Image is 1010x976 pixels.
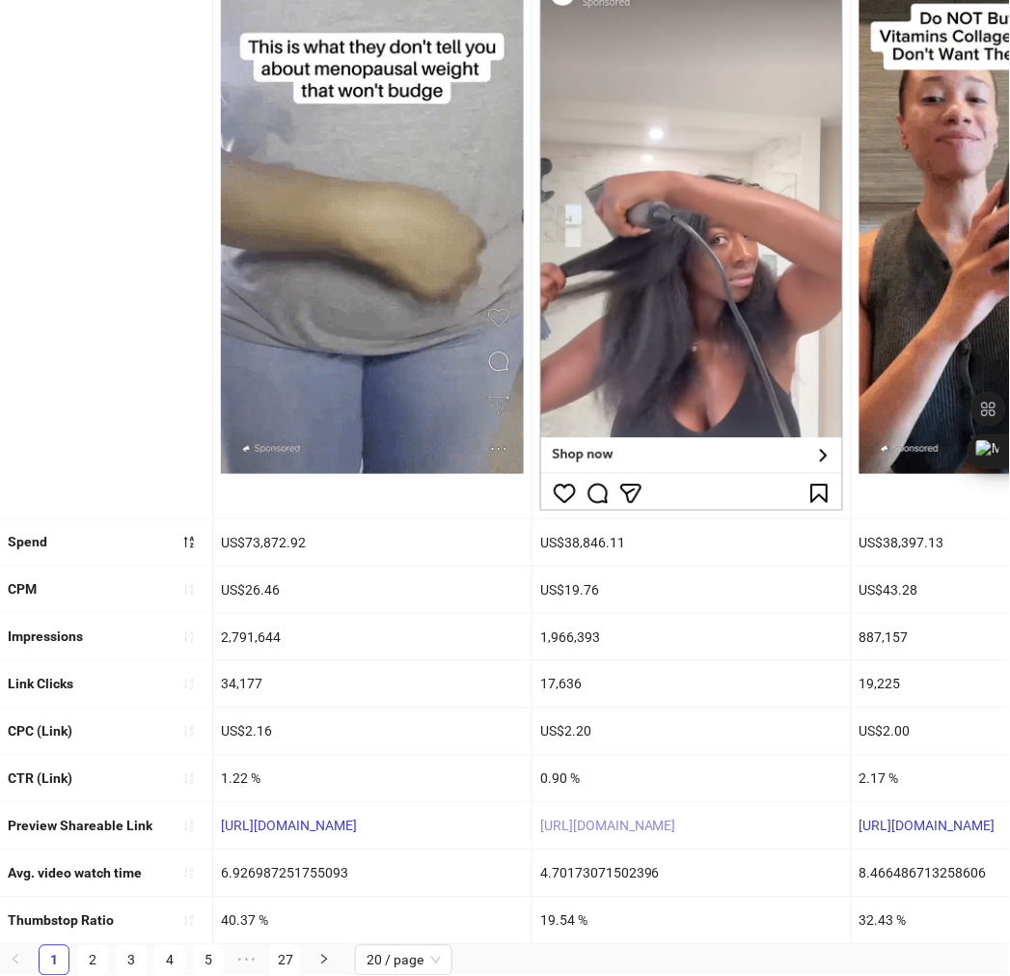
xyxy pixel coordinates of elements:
[182,772,196,786] span: sort-ascending
[532,709,851,755] div: US$2.20
[116,945,147,976] li: 3
[232,945,262,976] span: •••
[270,945,301,976] li: 27
[221,819,357,834] a: [URL][DOMAIN_NAME]
[532,756,851,802] div: 0.90 %
[213,567,532,613] div: US$26.46
[213,756,532,802] div: 1.22 %
[8,629,83,645] b: Impressions
[182,678,196,691] span: sort-ascending
[8,677,73,692] b: Link Clicks
[540,819,676,834] a: [URL][DOMAIN_NAME]
[355,945,452,976] div: Page Size
[182,725,196,739] span: sort-ascending
[213,851,532,897] div: 6.926987251755093
[532,661,851,708] div: 17,636
[182,630,196,644] span: sort-ascending
[213,614,532,660] div: 2,791,644
[39,945,69,976] li: 1
[155,946,184,975] a: 4
[8,724,72,739] b: CPC (Link)
[8,819,152,834] b: Preview Shareable Link
[532,614,851,660] div: 1,966,393
[78,946,107,975] a: 2
[213,709,532,755] div: US$2.16
[77,945,108,976] li: 2
[532,898,851,944] div: 19.54 %
[182,820,196,833] span: sort-ascending
[182,536,196,549] span: sort-descending
[154,945,185,976] li: 4
[8,535,47,550] b: Spend
[8,866,142,881] b: Avg. video watch time
[182,914,196,928] span: sort-ascending
[367,946,441,975] span: 20 / page
[860,819,996,834] a: [URL][DOMAIN_NAME]
[182,583,196,597] span: sort-ascending
[309,945,340,976] li: Next Page
[8,771,72,787] b: CTR (Link)
[309,945,340,976] button: right
[194,946,223,975] a: 5
[8,582,37,598] b: CPM
[10,954,21,965] span: left
[232,945,262,976] li: Next 5 Pages
[40,946,68,975] a: 1
[117,946,146,975] a: 3
[213,898,532,944] div: 40.37 %
[213,661,532,708] div: 34,177
[532,851,851,897] div: 4.70173071502396
[8,913,114,929] b: Thumbstop Ratio
[318,954,330,965] span: right
[193,945,224,976] li: 5
[532,567,851,613] div: US$19.76
[532,519,851,566] div: US$38,846.11
[182,867,196,880] span: sort-ascending
[271,946,300,975] a: 27
[213,519,532,566] div: US$73,872.92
